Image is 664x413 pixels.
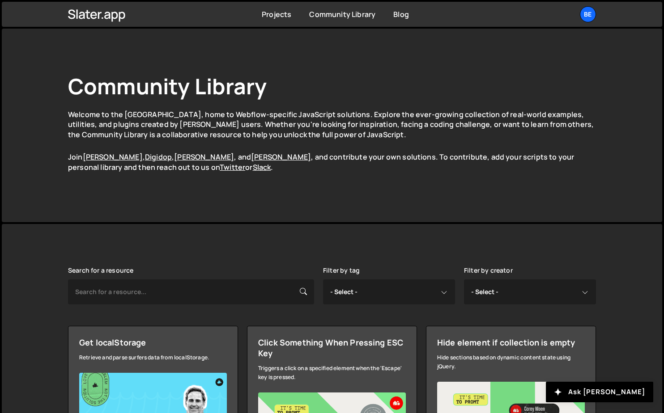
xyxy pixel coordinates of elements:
label: Search for a resource [68,267,133,274]
a: Twitter [220,162,245,172]
label: Filter by creator [464,267,513,274]
a: Slack [253,162,271,172]
a: Projects [262,9,291,19]
div: Hide element if collection is empty [437,337,585,348]
p: Welcome to the [GEOGRAPHIC_DATA], home to Webflow-specific JavaScript solutions. Explore the ever... [68,110,596,139]
h1: Community Library [68,72,596,101]
input: Search for a resource... [68,279,314,304]
div: Get localStorage [79,337,227,348]
div: Click Something When Pressing ESC Key [258,337,406,358]
p: Join , , , and , and contribute your own solutions. To contribute, add your scripts to your perso... [68,152,596,172]
button: Ask [PERSON_NAME] [546,382,653,402]
a: [PERSON_NAME] [174,152,234,162]
a: Be [580,6,596,22]
div: Hide sections based on dynamic content state using jQuery. [437,353,585,371]
label: Filter by tag [323,267,360,274]
a: Community Library [309,9,375,19]
div: Triggers a click on a specified element when the 'Escape' key is pressed. [258,364,406,382]
a: [PERSON_NAME] [251,152,311,162]
a: Blog [393,9,409,19]
a: Digidop [145,152,172,162]
a: [PERSON_NAME] [83,152,143,162]
div: Retrieve and parse surfers data from localStorage. [79,353,227,362]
